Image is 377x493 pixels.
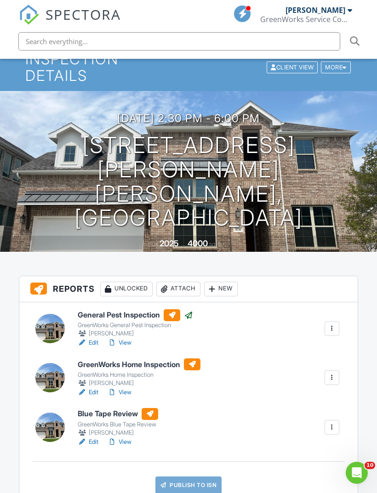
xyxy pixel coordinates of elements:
[321,61,351,74] div: More
[78,379,200,388] div: [PERSON_NAME]
[148,241,158,248] span: Built
[156,282,200,296] div: Attach
[260,15,352,24] div: GreenWorks Service Company
[286,6,345,15] div: [PERSON_NAME]
[15,133,362,230] h1: [STREET_ADDRESS][PERSON_NAME] [PERSON_NAME], [GEOGRAPHIC_DATA]
[19,276,358,302] h3: Reports
[346,462,368,484] iframe: Intercom live chat
[78,309,193,321] h6: General Pest Inspection
[78,388,98,397] a: Edit
[78,338,98,347] a: Edit
[78,329,193,338] div: [PERSON_NAME]
[25,51,351,83] h1: Inspection Details
[78,428,158,437] div: [PERSON_NAME]
[209,241,222,248] span: sq. ft.
[19,12,121,32] a: SPECTORA
[78,358,200,370] h6: GreenWorks Home Inspection
[108,338,131,347] a: View
[78,408,158,437] a: Blue Tape Review GreenWorks Blue Tape Review [PERSON_NAME]
[78,437,98,447] a: Edit
[365,462,375,469] span: 10
[108,437,131,447] a: View
[19,5,39,25] img: The Best Home Inspection Software - Spectora
[78,358,200,388] a: GreenWorks Home Inspection GreenWorks Home Inspection [PERSON_NAME]
[78,408,158,420] h6: Blue Tape Review
[78,421,158,428] div: GreenWorks Blue Tape Review
[188,238,208,248] div: 4000
[108,388,131,397] a: View
[266,63,320,70] a: Client View
[78,309,193,339] a: General Pest Inspection GreenWorks General Pest Inspection [PERSON_NAME]
[160,238,179,248] div: 2025
[204,282,238,296] div: New
[78,322,193,329] div: GreenWorks General Pest Inspection
[18,32,340,51] input: Search everything...
[267,61,318,74] div: Client View
[100,282,153,296] div: Unlocked
[117,112,260,125] h3: [DATE] 2:30 pm - 6:00 pm
[78,371,200,379] div: GreenWorks Home Inspection
[46,5,121,24] span: SPECTORA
